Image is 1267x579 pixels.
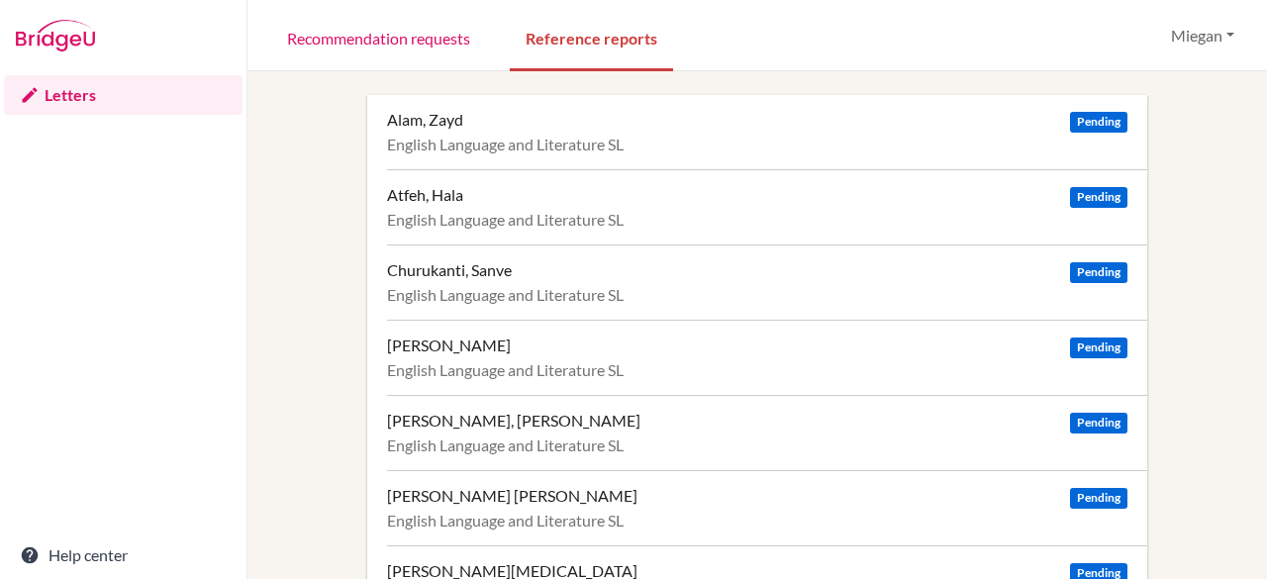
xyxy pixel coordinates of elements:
span: Pending [1070,262,1127,283]
a: Atfeh, Hala Pending English Language and Literature SL [387,169,1147,244]
div: English Language and Literature SL [387,435,1127,455]
div: Alam, Zayd [387,110,463,130]
div: English Language and Literature SL [387,511,1127,531]
a: Churukanti, Sanve Pending English Language and Literature SL [387,244,1147,320]
a: Reference reports [510,3,673,71]
span: Pending [1070,112,1127,133]
div: [PERSON_NAME] [PERSON_NAME] [387,486,637,506]
span: Pending [1070,413,1127,434]
div: [PERSON_NAME] [387,336,511,355]
a: Alam, Zayd Pending English Language and Literature SL [387,95,1147,169]
a: Letters [4,75,243,115]
a: [PERSON_NAME], [PERSON_NAME] Pending English Language and Literature SL [387,395,1147,470]
span: Pending [1070,488,1127,509]
a: Help center [4,535,243,575]
img: Bridge-U [16,20,95,51]
button: Miegan [1162,17,1243,54]
a: [PERSON_NAME] [PERSON_NAME] Pending English Language and Literature SL [387,470,1147,545]
div: Atfeh, Hala [387,185,463,205]
a: [PERSON_NAME] Pending English Language and Literature SL [387,320,1147,395]
div: Churukanti, Sanve [387,260,512,280]
div: English Language and Literature SL [387,360,1127,380]
div: English Language and Literature SL [387,285,1127,305]
span: Pending [1070,338,1127,358]
div: [PERSON_NAME], [PERSON_NAME] [387,411,640,431]
div: English Language and Literature SL [387,135,1127,154]
a: Recommendation requests [271,3,486,71]
div: English Language and Literature SL [387,210,1127,230]
span: Pending [1070,187,1127,208]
